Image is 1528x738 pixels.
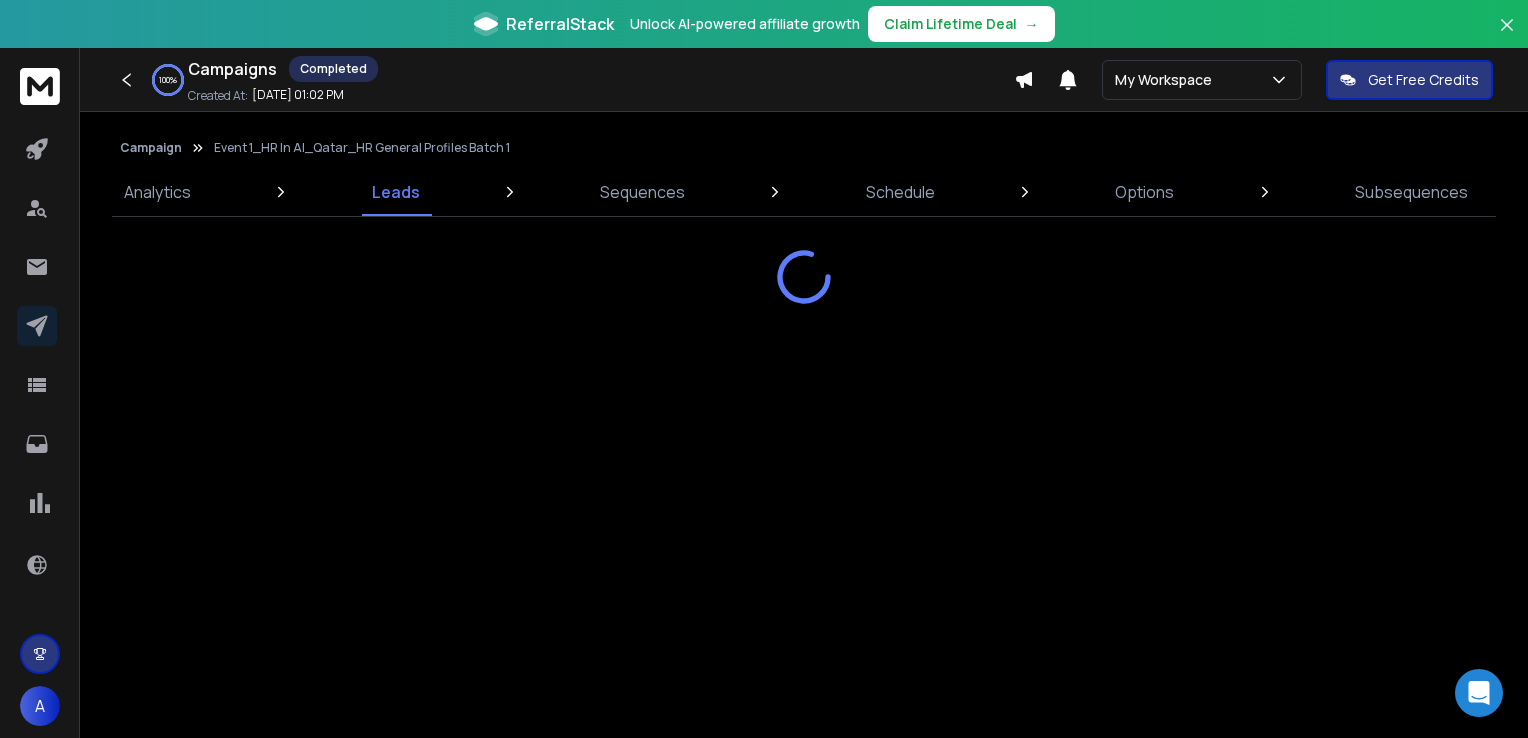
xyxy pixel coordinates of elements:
button: Campaign [120,140,182,156]
p: 100 % [159,74,177,86]
p: Leads [372,180,420,204]
a: Analytics [112,168,203,216]
span: ReferralStack [506,12,614,36]
a: Schedule [854,168,947,216]
p: Subsequences [1355,180,1468,204]
div: Open Intercom Messenger [1455,669,1503,717]
p: Get Free Credits [1368,70,1479,90]
div: Completed [289,56,378,82]
p: Unlock AI-powered affiliate growth [630,14,860,34]
p: Schedule [866,180,935,204]
p: Created At: [188,88,248,104]
a: Sequences [588,168,697,216]
button: Get Free Credits [1326,60,1493,100]
p: Options [1115,180,1174,204]
a: Leads [360,168,432,216]
p: [DATE] 01:02 PM [252,87,344,103]
button: Close banner [1494,12,1520,60]
button: A [20,686,60,726]
p: Sequences [600,180,685,204]
p: Event 1_HR In AI_Qatar_HR General Profiles Batch 1 [214,140,510,156]
span: → [1025,14,1039,34]
a: Subsequences [1343,168,1480,216]
button: Claim Lifetime Deal→ [868,6,1055,42]
h1: Campaigns [188,57,277,81]
a: Options [1103,168,1186,216]
p: My Workspace [1115,70,1220,90]
p: Analytics [124,180,191,204]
